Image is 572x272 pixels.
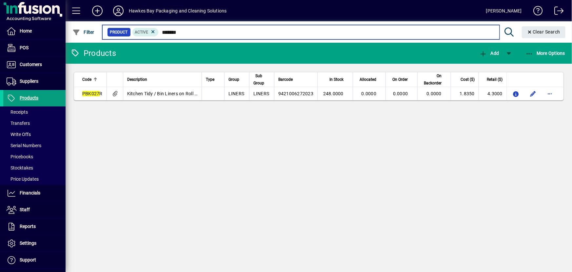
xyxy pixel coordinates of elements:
span: Support [20,257,36,262]
button: Add [87,5,108,17]
span: Reports [20,224,36,229]
span: Financials [20,190,40,195]
span: Customers [20,62,42,67]
span: Transfers [7,121,30,126]
span: LINERS [253,91,269,96]
span: Clear Search [527,29,561,34]
a: Reports [3,218,66,235]
span: In Stock [329,76,344,83]
span: Staff [20,207,30,212]
span: Cost ($) [461,76,475,83]
span: Active [135,30,148,34]
div: On Order [390,76,414,83]
button: More options [545,88,555,99]
a: Pricebooks [3,151,66,162]
span: 0.0000 [426,91,442,96]
span: More Options [525,51,565,56]
a: Support [3,252,66,268]
a: Receipts [3,106,66,118]
span: Group [228,76,239,83]
a: Settings [3,235,66,252]
td: 4.3000 [479,87,506,100]
span: Price Updates [7,176,39,182]
td: 1.8350 [451,87,479,100]
span: Stocktakes [7,165,33,170]
span: Kitchen Tidy / Bin Liners on Roll - Med 27L 50per Roll [127,91,238,96]
span: 248.0000 [323,91,344,96]
a: Write Offs [3,129,66,140]
a: Logout [549,1,564,23]
span: On Order [393,76,408,83]
span: LINERS [228,91,245,96]
span: Type [206,76,214,83]
span: Filter [72,30,94,35]
button: Profile [108,5,129,17]
span: R [82,91,103,96]
button: More Options [524,47,567,59]
a: Staff [3,202,66,218]
button: Edit [528,88,538,99]
div: Hawkes Bay Packaging and Cleaning Solutions [129,6,227,16]
span: Barcode [278,76,293,83]
a: Customers [3,57,66,73]
span: 9421006272023 [278,91,313,96]
div: Code [82,76,103,83]
span: Products [20,95,38,101]
button: Filter [71,26,96,38]
span: POS [20,45,29,50]
span: Add [479,51,499,56]
span: 0.0000 [362,91,377,96]
mat-chip: Activation Status: Active [132,28,159,36]
div: Products [70,48,116,58]
div: Description [127,76,198,83]
div: On Backorder [422,72,447,87]
span: Product [110,29,128,35]
span: Retail ($) [487,76,503,83]
em: PBK027 [82,91,100,96]
span: Home [20,28,32,34]
button: Add [478,47,501,59]
div: Barcode [278,76,313,83]
span: Code [82,76,91,83]
span: Serial Numbers [7,143,41,148]
a: Knowledge Base [528,1,543,23]
div: Type [206,76,220,83]
a: Stocktakes [3,162,66,173]
span: Settings [20,240,36,246]
span: Receipts [7,109,28,115]
div: Group [228,76,245,83]
span: Suppliers [20,79,38,84]
span: Pricebooks [7,154,33,159]
div: Allocated [357,76,382,83]
div: Sub Group [253,72,270,87]
span: Description [127,76,147,83]
a: Financials [3,185,66,201]
span: Sub Group [253,72,264,87]
span: Allocated [360,76,376,83]
div: In Stock [322,76,349,83]
span: On Backorder [422,72,442,87]
a: Home [3,23,66,39]
a: Transfers [3,118,66,129]
div: [PERSON_NAME] [486,6,522,16]
a: Suppliers [3,73,66,90]
a: Serial Numbers [3,140,66,151]
span: 0.0000 [393,91,408,96]
span: Write Offs [7,132,31,137]
a: POS [3,40,66,56]
a: Price Updates [3,173,66,185]
button: Clear [522,26,566,38]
